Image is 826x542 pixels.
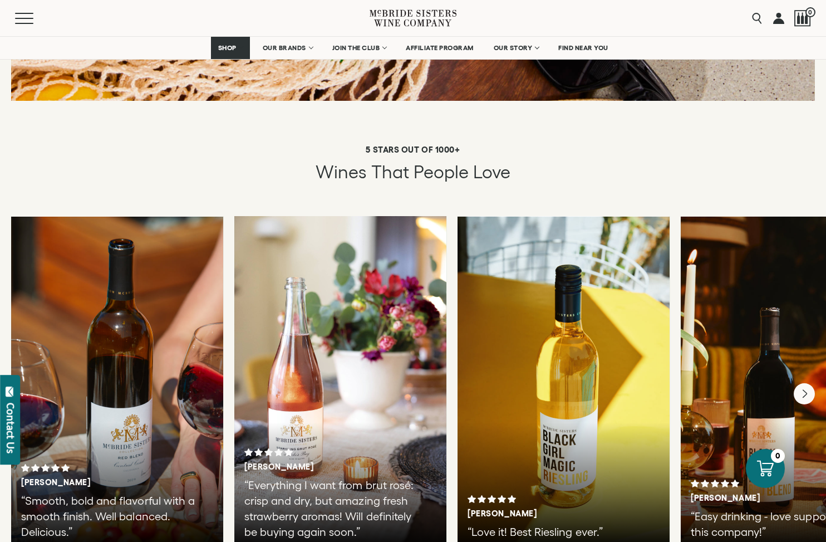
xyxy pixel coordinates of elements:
[366,145,460,154] strong: 5 STARS OUT OF 1000+
[332,44,380,52] span: JOIN THE CLUB
[21,477,175,487] h3: [PERSON_NAME]
[468,524,646,540] p: “Love it! Best Riesling ever.”
[494,44,533,52] span: OUR STORY
[794,383,815,404] button: Next
[244,477,423,540] p: “Everything I want from brut rosé: crisp and dry, but amazing fresh strawberry aromas! Will defin...
[218,44,237,52] span: SHOP
[263,44,306,52] span: OUR BRANDS
[771,449,785,463] div: 0
[15,13,55,24] button: Mobile Menu Trigger
[551,37,616,59] a: FIND NEAR YOU
[255,37,319,59] a: OUR BRANDS
[371,162,409,182] span: that
[414,162,469,182] span: People
[406,44,474,52] span: AFFILIATE PROGRAM
[558,44,608,52] span: FIND NEAR YOU
[325,37,394,59] a: JOIN THE CLUB
[211,37,250,59] a: SHOP
[399,37,481,59] a: AFFILIATE PROGRAM
[473,162,510,182] span: Love
[244,462,398,472] h3: [PERSON_NAME]
[21,493,200,540] p: “Smooth, bold and flavorful with a smooth finish. Well balanced. Delicious.”
[5,403,16,453] div: Contact Us
[316,162,367,182] span: Wines
[468,509,621,519] h3: [PERSON_NAME]
[486,37,546,59] a: OUR STORY
[805,7,815,17] span: 0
